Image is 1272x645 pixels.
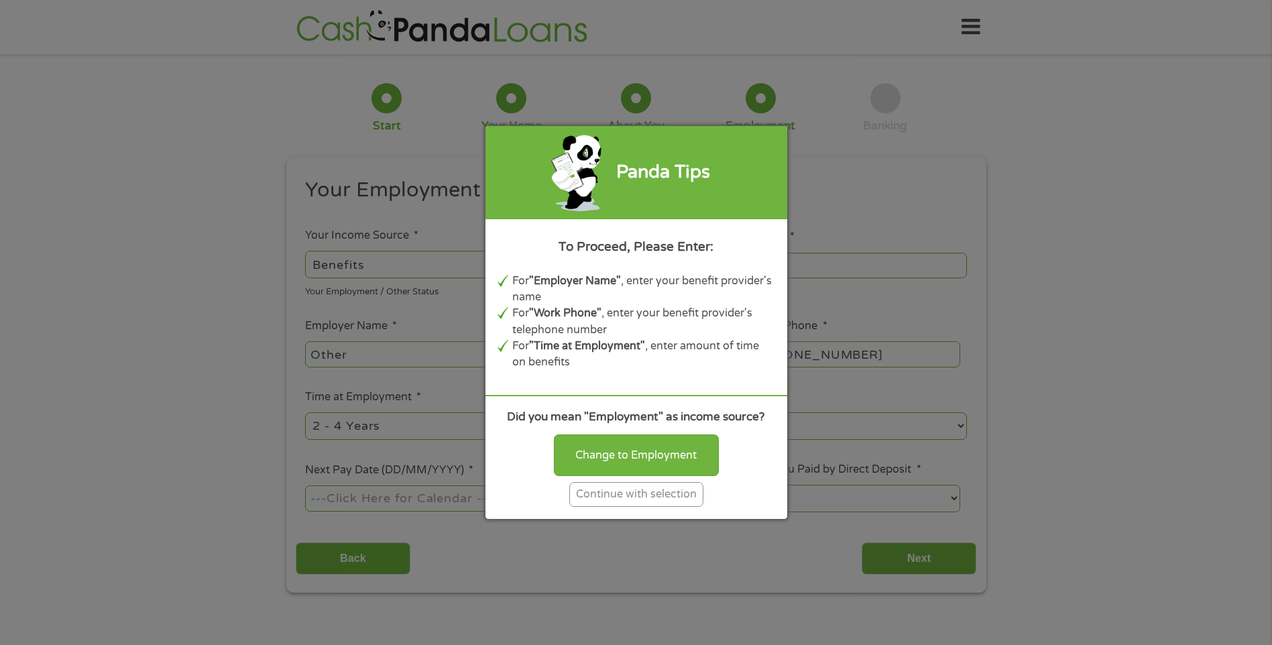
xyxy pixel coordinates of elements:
b: "Time at Employment" [529,339,645,353]
b: "Employer Name" [529,274,621,288]
div: Continue with selection [569,482,703,507]
b: "Work Phone" [529,306,601,320]
li: For , enter your benefit provider's telephone number [512,305,775,338]
div: To Proceed, Please Enter: [498,237,775,256]
div: Did you mean "Employment" as income source? [498,408,775,426]
li: For , enter your benefit provider's name [512,273,775,306]
div: Panda Tips [616,159,710,186]
div: Change to Employment [554,434,719,476]
li: For , enter amount of time on benefits [512,338,775,371]
img: green-panda-phone.png [550,132,604,213]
